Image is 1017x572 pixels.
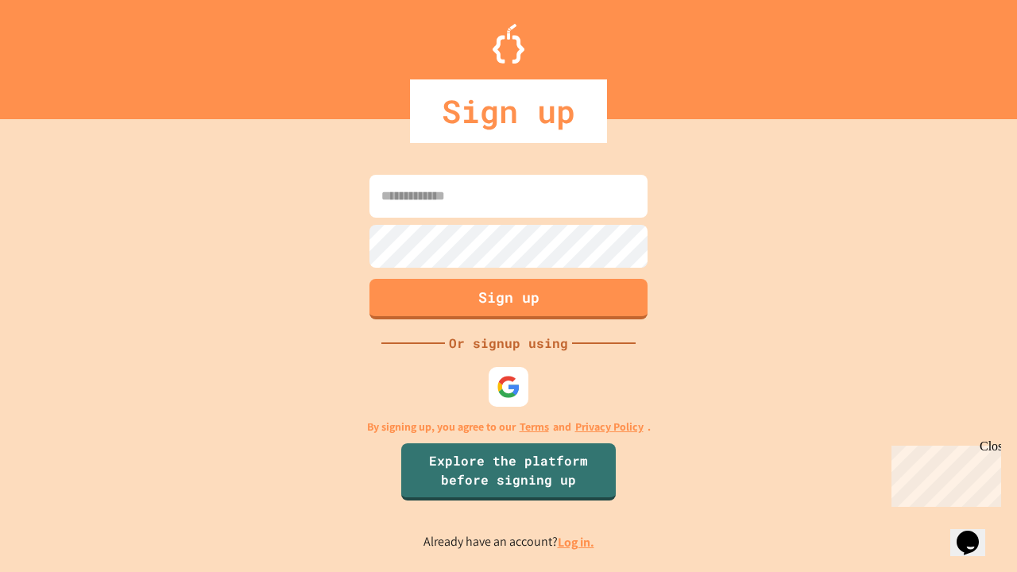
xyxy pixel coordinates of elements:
[367,419,651,435] p: By signing up, you agree to our and .
[369,279,648,319] button: Sign up
[558,534,594,551] a: Log in.
[950,508,1001,556] iframe: chat widget
[6,6,110,101] div: Chat with us now!Close
[423,532,594,552] p: Already have an account?
[493,24,524,64] img: Logo.svg
[520,419,549,435] a: Terms
[445,334,572,353] div: Or signup using
[410,79,607,143] div: Sign up
[575,419,644,435] a: Privacy Policy
[401,443,616,500] a: Explore the platform before signing up
[497,375,520,399] img: google-icon.svg
[885,439,1001,507] iframe: chat widget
